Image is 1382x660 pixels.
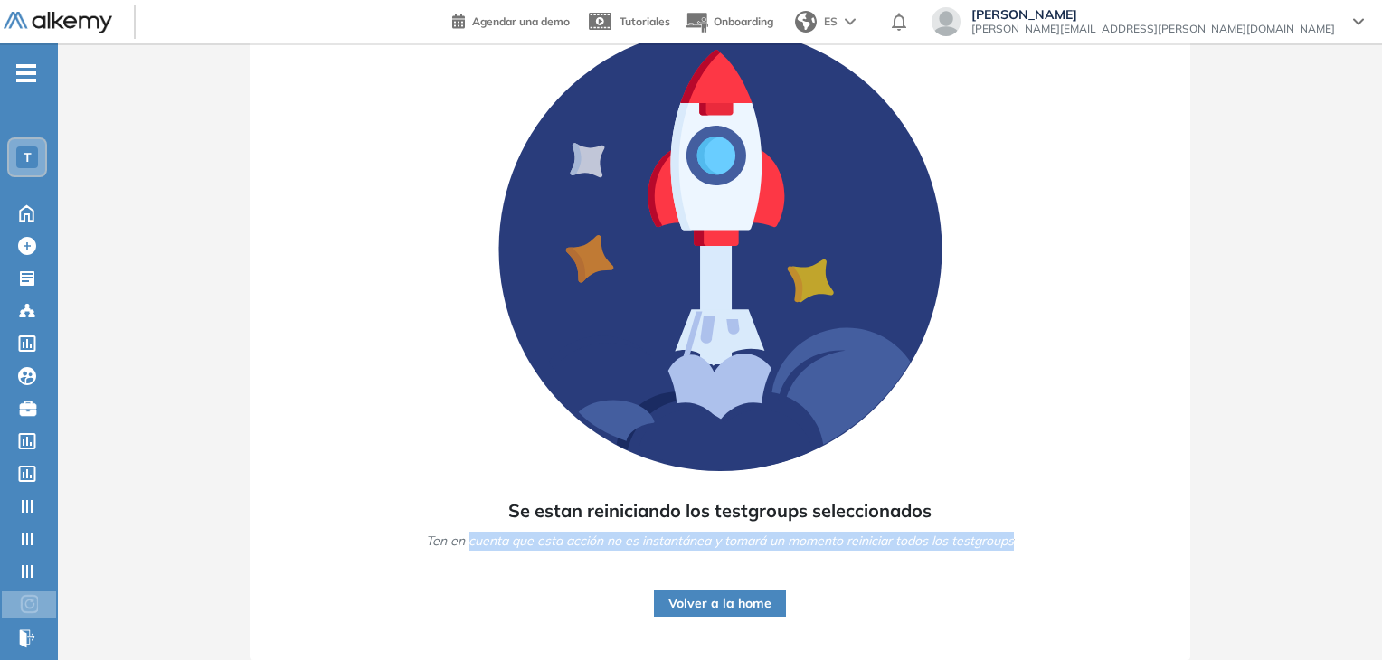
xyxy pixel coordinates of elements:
[4,12,112,34] img: Logo
[472,14,570,28] span: Agendar una demo
[654,590,786,617] button: Volver a la home
[24,150,32,165] span: T
[1292,573,1382,660] iframe: Chat Widget
[824,14,838,30] span: ES
[16,71,36,75] i: -
[508,497,932,524] span: Se estan reiniciando los testgroups seleccionados
[845,18,856,25] img: arrow
[426,532,1014,551] span: Ten en cuenta que esta acción no es instantánea y tomará un momento reiniciar todos los testgroups
[795,11,817,33] img: world
[620,14,670,28] span: Tutoriales
[971,7,1335,22] span: [PERSON_NAME]
[714,14,773,28] span: Onboarding
[685,3,773,42] button: Onboarding
[971,22,1335,36] span: [PERSON_NAME][EMAIL_ADDRESS][PERSON_NAME][DOMAIN_NAME]
[452,9,570,31] a: Agendar una demo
